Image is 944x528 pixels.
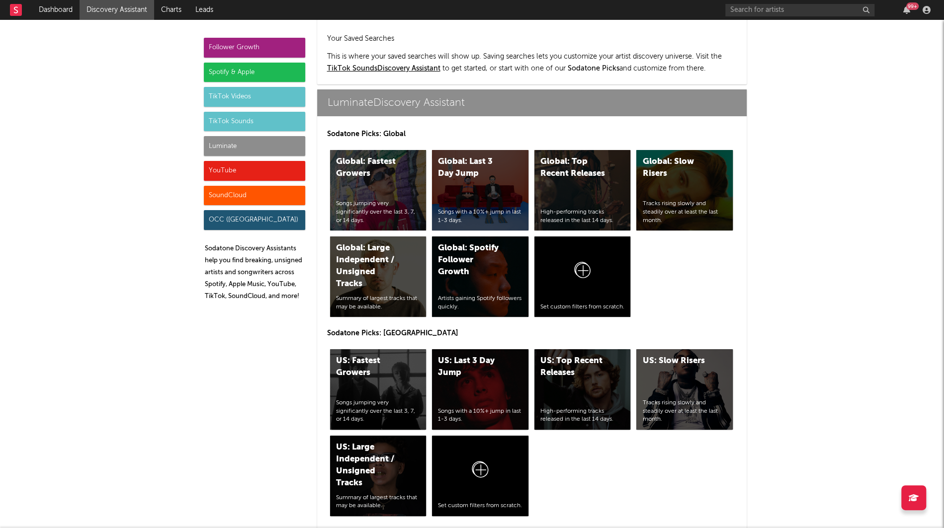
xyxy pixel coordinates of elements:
p: Sodatone Picks: [GEOGRAPHIC_DATA] [327,327,737,339]
div: Follower Growth [204,38,305,58]
div: Spotify & Apple [204,63,305,82]
input: Search for artists [725,4,874,16]
div: Global: Large Independent / Unsigned Tracks [336,242,404,290]
button: 99+ [903,6,910,14]
div: Global: Fastest Growers [336,156,404,180]
a: US: Top Recent ReleasesHigh-performing tracks released in the last 14 days. [534,349,631,430]
div: Songs with a 10%+ jump in last 1-3 days. [438,208,522,225]
div: Global: Top Recent Releases [540,156,608,180]
div: Tracks rising slowly and steadily over at least the last month. [642,200,727,225]
p: Sodatone Picks: Global [327,128,737,140]
a: Global: Last 3 Day JumpSongs with a 10%+ jump in last 1-3 days. [432,150,528,230]
a: Global: Large Independent / Unsigned TracksSummary of largest tracks that may be available. [330,236,427,317]
div: US: Fastest Growers [336,355,404,379]
div: US: Large Independent / Unsigned Tracks [336,442,404,489]
a: US: Large Independent / Unsigned TracksSummary of largest tracks that may be available. [330,436,427,516]
div: Global: Spotify Follower Growth [438,242,506,278]
div: Set custom filters from scratch. [540,303,625,311]
div: US: Slow Risers [642,355,710,367]
h2: Your Saved Searches [327,33,737,45]
p: Sodatone Discovery Assistants help you find breaking, unsigned artists and songwriters across Spo... [205,243,305,302]
div: Luminate [204,136,305,156]
a: Global: Spotify Follower GrowthArtists gaining Spotify followers quickly. [432,236,528,317]
div: TikTok Videos [204,87,305,107]
a: US: Slow RisersTracks rising slowly and steadily over at least the last month. [636,349,733,430]
a: Global: Fastest GrowersSongs jumping very significantly over the last 3, 7, or 14 days. [330,150,427,230]
div: 99 + [906,2,919,10]
div: Songs jumping very significantly over the last 3, 7, or 14 days. [336,399,421,424]
a: US: Fastest GrowersSongs jumping very significantly over the last 3, 7, or 14 days. [330,349,427,430]
div: Global: Last 3 Day Jump [438,156,506,180]
div: US: Last 3 Day Jump [438,355,506,379]
div: SoundCloud [204,186,305,206]
span: Sodatone Picks [568,65,619,72]
a: Set custom filters from scratch. [534,236,631,317]
div: Songs with a 10%+ jump in last 1-3 days. [438,407,522,424]
a: Set custom filters from scratch. [432,436,528,516]
div: US: Top Recent Releases [540,355,608,379]
div: Summary of largest tracks that may be available. [336,494,421,511]
div: Summary of largest tracks that may be available. [336,295,421,311]
p: This is where your saved searches will show up. Saving searches lets you customize your artist di... [327,51,737,75]
div: Set custom filters from scratch. [438,502,522,510]
a: US: Last 3 Day JumpSongs with a 10%+ jump in last 1-3 days. [432,349,528,430]
div: High-performing tracks released in the last 14 days. [540,208,625,225]
a: Global: Slow RisersTracks rising slowly and steadily over at least the last month. [636,150,733,230]
div: TikTok Sounds [204,112,305,132]
div: OCC ([GEOGRAPHIC_DATA]) [204,210,305,230]
div: Artists gaining Spotify followers quickly. [438,295,522,311]
div: Tracks rising slowly and steadily over at least the last month. [642,399,727,424]
a: LuminateDiscovery Assistant [317,89,747,116]
div: YouTube [204,161,305,181]
div: Global: Slow Risers [642,156,710,180]
a: Global: Top Recent ReleasesHigh-performing tracks released in the last 14 days. [534,150,631,230]
div: High-performing tracks released in the last 14 days. [540,407,625,424]
a: TikTok SoundsDiscovery Assistant [327,65,440,72]
div: Songs jumping very significantly over the last 3, 7, or 14 days. [336,200,421,225]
